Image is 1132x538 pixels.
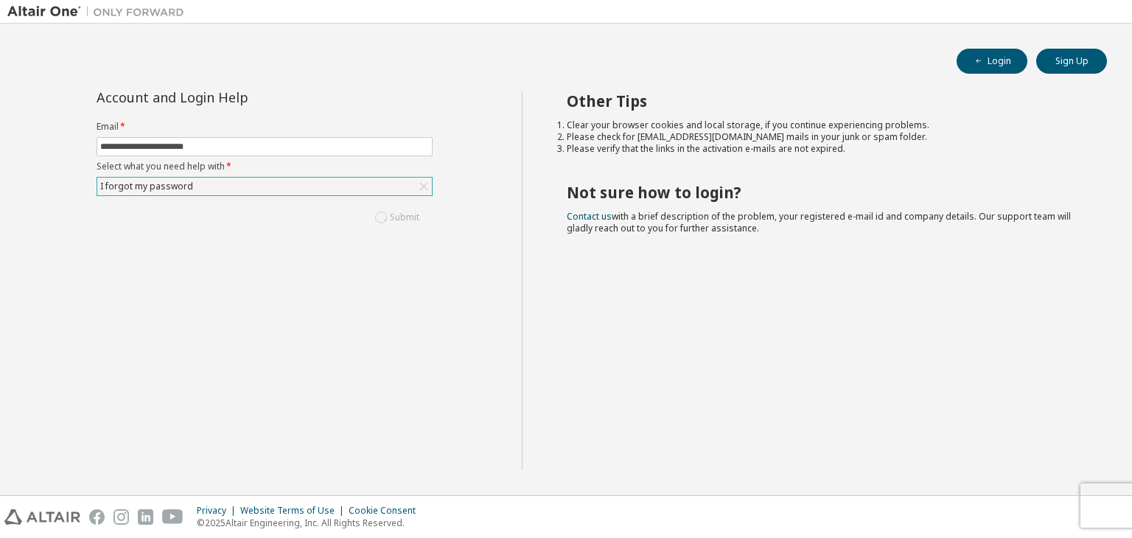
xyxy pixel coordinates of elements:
div: I forgot my password [97,178,432,195]
button: Login [957,49,1027,74]
h2: Not sure how to login? [567,183,1081,202]
div: Website Terms of Use [240,505,349,517]
img: youtube.svg [162,509,184,525]
img: Altair One [7,4,192,19]
div: Privacy [197,505,240,517]
h2: Other Tips [567,91,1081,111]
li: Please verify that the links in the activation e-mails are not expired. [567,143,1081,155]
button: Sign Up [1036,49,1107,74]
div: Cookie Consent [349,505,424,517]
a: Contact us [567,210,612,223]
label: Select what you need help with [97,161,433,172]
img: facebook.svg [89,509,105,525]
p: © 2025 Altair Engineering, Inc. All Rights Reserved. [197,517,424,529]
img: altair_logo.svg [4,509,80,525]
img: instagram.svg [113,509,129,525]
span: with a brief description of the problem, your registered e-mail id and company details. Our suppo... [567,210,1071,234]
div: Account and Login Help [97,91,366,103]
li: Please check for [EMAIL_ADDRESS][DOMAIN_NAME] mails in your junk or spam folder. [567,131,1081,143]
div: I forgot my password [98,178,195,195]
label: Email [97,121,433,133]
li: Clear your browser cookies and local storage, if you continue experiencing problems. [567,119,1081,131]
img: linkedin.svg [138,509,153,525]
